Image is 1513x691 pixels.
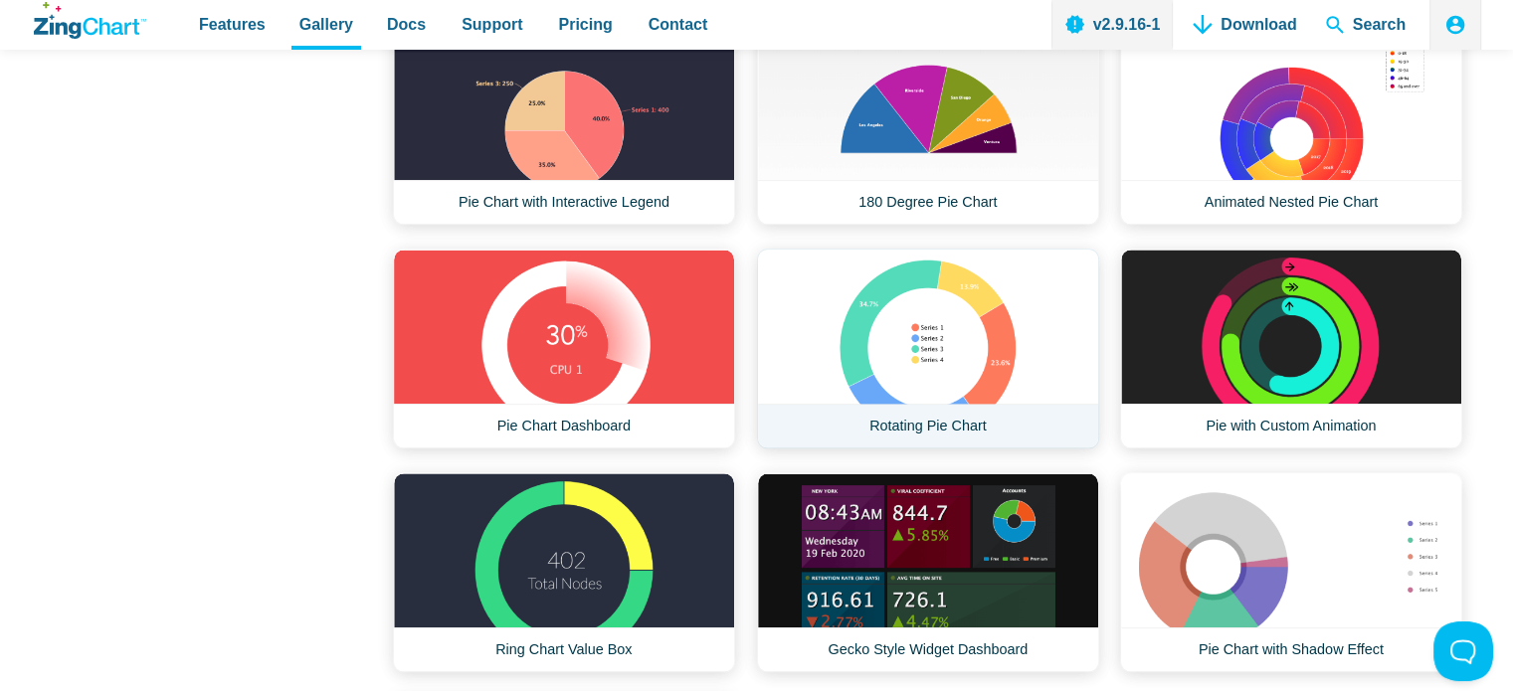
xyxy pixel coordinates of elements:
span: Contact [649,11,708,38]
a: Gecko Style Widget Dashboard [757,472,1099,672]
a: Animated Nested Pie Chart [1120,25,1462,225]
a: 180 Degree Pie Chart [757,25,1099,225]
iframe: Toggle Customer Support [1433,621,1493,681]
span: Gallery [299,11,353,38]
span: Pricing [558,11,612,38]
a: Rotating Pie Chart [757,249,1099,448]
a: Pie Chart with Interactive Legend [393,25,735,225]
span: Docs [387,11,426,38]
span: Features [199,11,266,38]
a: Pie Chart Dashboard [393,249,735,448]
a: Pie Chart with Shadow Effect [1120,472,1462,672]
a: Ring Chart Value Box [393,472,735,672]
a: Pie with Custom Animation [1120,249,1462,448]
a: ZingChart Logo. Click to return to the homepage [34,2,146,39]
span: Support [462,11,522,38]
